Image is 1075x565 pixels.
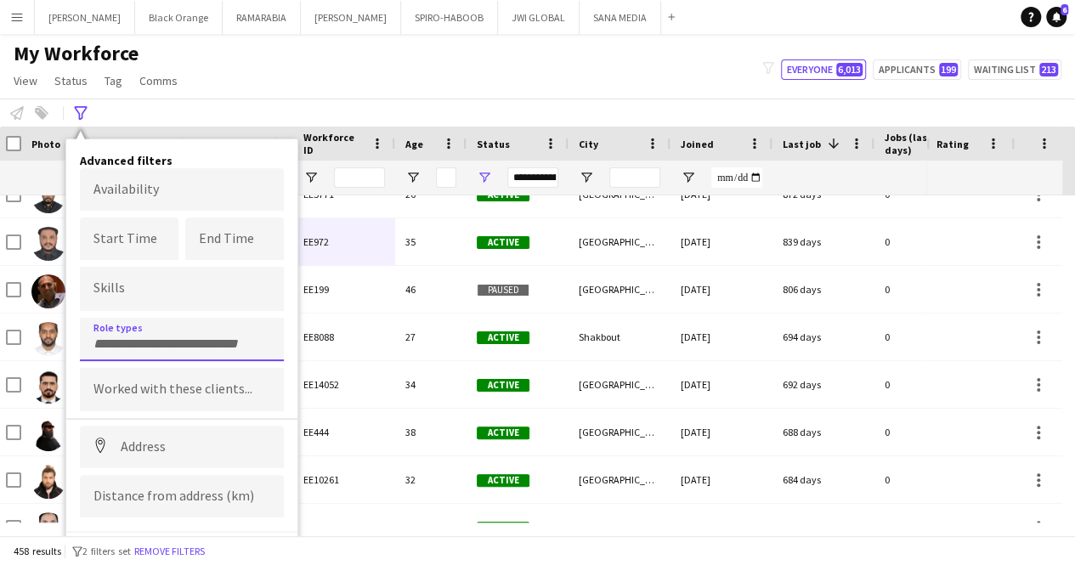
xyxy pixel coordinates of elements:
[210,138,260,150] span: Last Name
[133,70,184,92] a: Comms
[670,504,772,551] div: [DATE]
[874,409,985,455] div: 0
[836,63,863,76] span: 6,013
[580,1,661,34] button: SANA MEDIA
[772,361,874,408] div: 692 days
[936,138,969,150] span: Rating
[93,281,270,297] input: Type to search skills...
[14,73,37,88] span: View
[711,167,762,188] input: Joined Filter Input
[223,1,301,34] button: RAMARABIA
[7,70,44,92] a: View
[93,336,270,352] input: Type to search role types...
[681,138,714,150] span: Joined
[772,456,874,503] div: 684 days
[874,361,985,408] div: 0
[293,266,395,313] div: EE199
[874,504,985,551] div: 0
[579,138,598,150] span: City
[968,59,1061,80] button: Waiting list213
[31,138,60,150] span: Photo
[477,474,529,487] span: Active
[334,167,385,188] input: Workforce ID Filter Input
[670,456,772,503] div: [DATE]
[772,266,874,313] div: 806 days
[498,1,580,34] button: JWI GLOBAL
[14,41,139,66] span: My Workforce
[477,522,529,534] span: Active
[781,59,866,80] button: Everyone6,013
[670,218,772,265] div: [DATE]
[71,103,91,123] app-action-btn: Advanced filters
[303,170,319,185] button: Open Filter Menu
[477,331,529,344] span: Active
[1039,63,1058,76] span: 213
[401,1,498,34] button: SPIRO-HABOOB
[436,167,456,188] input: Age Filter Input
[35,1,135,34] button: [PERSON_NAME]
[885,131,954,156] span: Jobs (last 90 days)
[670,409,772,455] div: [DATE]
[681,170,696,185] button: Open Filter Menu
[31,512,65,546] img: Muhamad Al Amudi
[131,542,208,561] button: Remove filters
[874,266,985,313] div: 0
[31,322,65,356] img: Ahmed Faisal eltoum
[98,70,129,92] a: Tag
[579,170,594,185] button: Open Filter Menu
[31,227,65,261] img: Ibrahim Saeed
[395,218,467,265] div: 35
[477,427,529,439] span: Active
[477,379,529,392] span: Active
[772,314,874,360] div: 694 days
[293,409,395,455] div: EE444
[609,167,660,188] input: City Filter Input
[405,170,421,185] button: Open Filter Menu
[135,1,223,34] button: Black Orange
[303,131,365,156] span: Workforce ID
[31,417,65,451] img: Talal Malas
[772,218,874,265] div: 839 days
[395,361,467,408] div: 34
[477,138,510,150] span: Status
[54,73,88,88] span: Status
[395,456,467,503] div: 32
[670,266,772,313] div: [DATE]
[569,218,670,265] div: [GEOGRAPHIC_DATA]
[31,370,65,404] img: Muhammad Shafqat
[293,218,395,265] div: EE972
[31,465,65,499] img: Abdulrahman Fawaz Altakriti
[569,361,670,408] div: [GEOGRAPHIC_DATA]
[105,73,122,88] span: Tag
[31,179,65,213] img: Ahmed Nurhussen
[874,314,985,360] div: 0
[1061,4,1068,15] span: 6
[1046,7,1067,27] a: 6
[783,138,821,150] span: Last job
[772,409,874,455] div: 688 days
[477,170,492,185] button: Open Filter Menu
[874,218,985,265] div: 0
[48,70,94,92] a: Status
[395,314,467,360] div: 27
[82,545,131,557] span: 2 filters set
[139,73,178,88] span: Comms
[670,361,772,408] div: [DATE]
[569,314,670,360] div: Shakbout
[93,382,270,398] input: Type to search clients...
[293,314,395,360] div: EE8088
[772,504,874,551] div: 681 days
[569,266,670,313] div: [GEOGRAPHIC_DATA]
[80,153,284,168] h4: Advanced filters
[395,266,467,313] div: 46
[569,409,670,455] div: [GEOGRAPHIC_DATA]
[939,63,958,76] span: 199
[31,274,65,308] img: Daniel Marin
[395,504,467,551] div: 33
[293,456,395,503] div: EE10261
[477,189,529,201] span: Active
[569,504,670,551] div: New Al Falah
[874,456,985,503] div: 0
[670,314,772,360] div: [DATE]
[116,138,168,150] span: First Name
